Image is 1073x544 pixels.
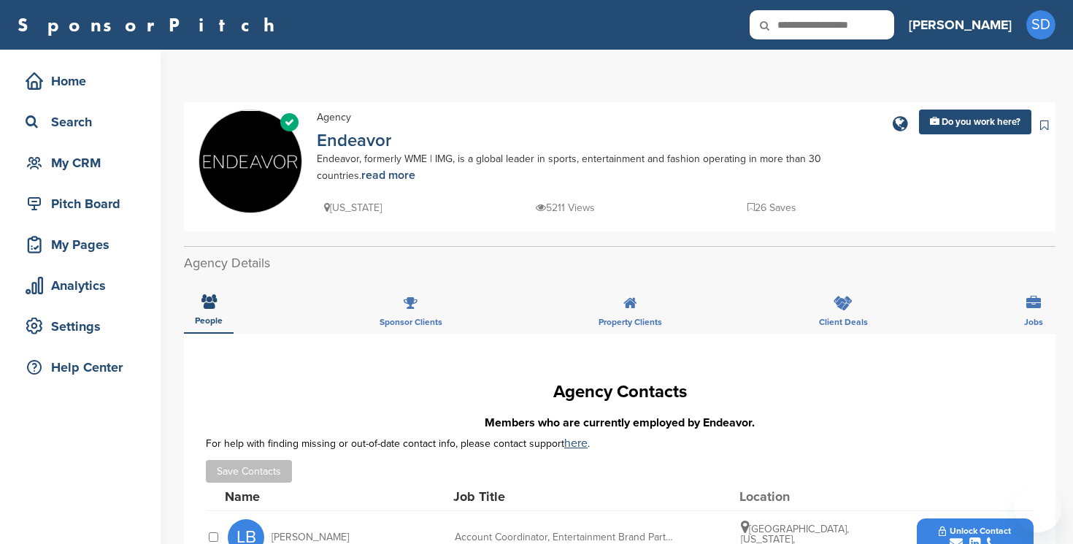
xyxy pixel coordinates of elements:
a: Help Center [15,350,146,384]
a: Settings [15,310,146,343]
div: Search [22,109,146,135]
a: Home [15,64,146,98]
div: Help Center [22,354,146,380]
span: Unlock Contact [939,526,1011,536]
a: Pitch Board [15,187,146,221]
p: 26 Saves [747,199,796,217]
h3: Members who are currently employed by Endeavor. [206,414,1034,432]
span: SD [1026,10,1055,39]
div: Home [22,68,146,94]
span: Sponsor Clients [380,318,442,326]
a: [PERSON_NAME] [909,9,1012,41]
span: Client Deals [819,318,868,326]
div: For help with finding missing or out-of-date contact info, please contact support . [206,437,1034,449]
div: My Pages [22,231,146,258]
button: Save Contacts [206,460,292,483]
p: 5211 Views [536,199,595,217]
span: Do you work here? [942,116,1020,128]
img: Sponsorpitch & Endeavor [199,111,301,213]
div: Endeavor, formerly WME | IMG, is a global leader in sports, entertainment and fashion operating i... [317,151,828,184]
div: Pitch Board [22,191,146,217]
span: Property Clients [599,318,662,326]
p: [US_STATE] [324,199,382,217]
a: Analytics [15,269,146,302]
div: Location [739,490,849,503]
iframe: Button to launch messaging window [1015,486,1061,532]
a: My CRM [15,146,146,180]
a: here [564,436,588,451]
div: Name [225,490,385,503]
h1: Agency Contacts [206,379,1034,405]
span: People [195,316,223,325]
div: Settings [22,313,146,340]
div: Job Title [453,490,672,503]
span: [PERSON_NAME] [272,532,349,543]
a: Search [15,105,146,139]
div: Agency [317,110,828,126]
a: Do you work here? [919,110,1031,134]
div: My CRM [22,150,146,176]
h3: [PERSON_NAME] [909,15,1012,35]
a: SponsorPitch [18,15,284,34]
a: read more [361,168,415,183]
span: Jobs [1024,318,1043,326]
a: Endeavor [317,130,391,151]
a: My Pages [15,228,146,261]
h2: Agency Details [184,253,1055,273]
div: Account Coordinator, Entertainment Brand Partnerships [455,532,674,543]
div: Analytics [22,272,146,299]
